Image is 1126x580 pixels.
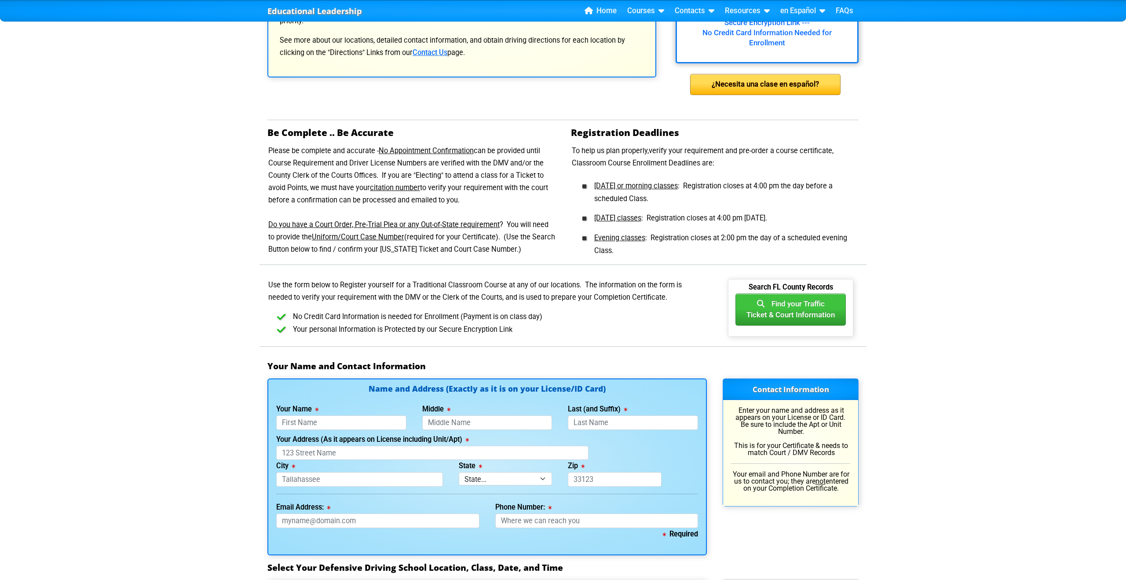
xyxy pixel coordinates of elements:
[585,225,859,257] li: : Registration closes at 2:00 pm the day of a scheduled evening Class.
[495,514,698,528] input: Where we can reach you
[267,562,859,573] h3: Select Your Defensive Driving School Location, Class, Date, and Time
[267,361,859,371] h3: Your Name and Contact Information
[594,182,678,190] u: [DATE] or morning classes
[594,214,641,222] u: [DATE] classes
[312,233,404,241] u: Uniform/Court Case Number
[276,406,318,413] label: Your Name
[663,530,698,538] b: Required
[671,4,718,18] a: Contacts
[568,415,698,430] input: Last Name
[276,436,469,443] label: Your Address (As it appears on License including Unit/Apt)
[690,80,841,88] a: ¿Necesita una clase en español?
[568,472,662,487] input: 33123
[422,415,552,430] input: Middle Name
[585,205,859,225] li: : Registration closes at 4:00 pm [DATE].
[267,145,555,256] p: Please be complete and accurate - can be provided until Course Requirement and Driver License Num...
[268,220,500,229] u: Do you have a Court Order, Pre-Trial Plea or any Out-of-State requirement
[685,0,849,48] div: Your Information is Protected by a 256-bit Secure Encryption Link --- No Credit Card Information ...
[568,406,627,413] label: Last (and Suffix)
[571,145,859,169] p: To help us plan properly,verify your requirement and pre-order a course certificate, Classroom Co...
[731,407,850,456] p: Enter your name and address as it appears on your License or ID Card. Be sure to include the Apt ...
[735,294,846,326] button: Find your TrafficTicket & Court Information
[276,472,443,487] input: Tallahassee
[624,4,668,18] a: Courses
[276,385,698,393] h4: Name and Address (Exactly as it is on your License/ID Card)
[581,4,620,18] a: Home
[276,463,295,470] label: City
[832,4,857,18] a: FAQs
[422,406,450,413] label: Middle
[723,379,858,400] h3: Contact Information
[276,446,589,460] input: 123 Street Name
[459,463,482,470] label: State
[379,147,474,155] u: No Appointment Confirmation
[815,477,826,485] u: not
[690,74,841,95] div: ¿Necesita una clase en español?
[279,34,645,59] p: See more about our locations, detailed contact information, and obtain driving directions for eac...
[721,4,773,18] a: Resources
[267,4,362,18] a: Educational Leadership
[777,4,829,18] a: en Español
[731,471,850,492] p: Your email and Phone Number are for us to contact you; they are entered on your Completion Certif...
[594,234,645,242] u: Evening classes
[568,463,585,470] label: Zip
[276,514,479,528] input: myname@domain.com
[276,415,406,430] input: First Name
[413,48,447,57] a: Contact Us
[267,279,707,304] p: Use the form below to Register yourself for a Traditional Classroom Course at any of our location...
[281,323,707,336] li: Your personal Information is Protected by our Secure Encryption Link
[370,184,420,192] u: citation number
[495,504,552,511] label: Phone Number:
[749,283,833,298] b: Search FL County Records
[276,504,330,511] label: Email Address:
[571,127,859,138] h2: Registration Deadlines
[585,176,859,206] li: : Registration closes at 4:00 pm the day before a scheduled Class.
[267,127,555,138] h2: Be Complete .. Be Accurate
[281,311,707,323] li: No Credit Card Information is needed for Enrollment (Payment is on class day)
